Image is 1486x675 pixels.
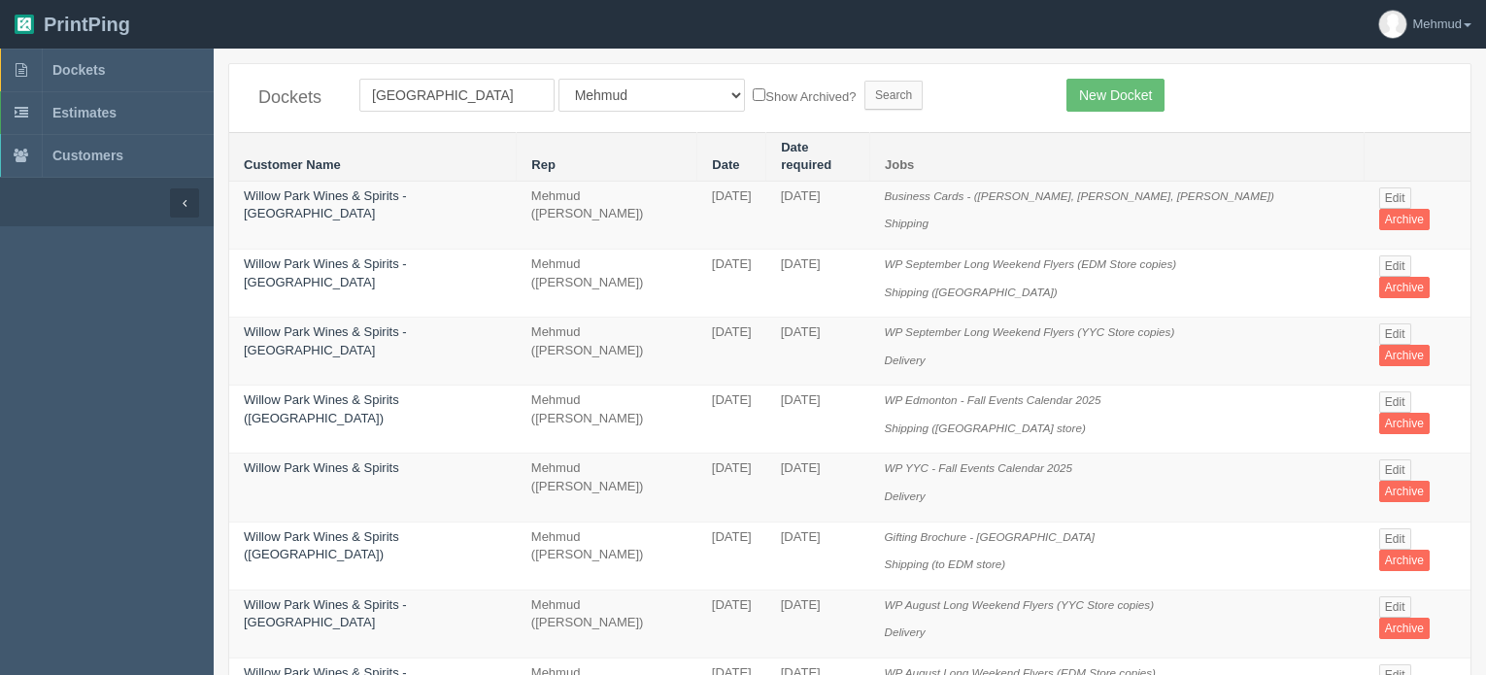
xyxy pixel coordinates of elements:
span: Customers [52,148,123,163]
input: Search [864,81,923,110]
td: Mehmud ([PERSON_NAME]) [517,386,697,454]
td: [DATE] [697,454,766,522]
td: [DATE] [697,522,766,590]
img: avatar_default-7531ab5dedf162e01f1e0bb0964e6a185e93c5c22dfe317fb01d7f8cd2b1632c.jpg [1379,11,1406,38]
a: Edit [1379,323,1411,345]
td: Mehmud ([PERSON_NAME]) [517,181,697,249]
a: Edit [1379,596,1411,618]
td: Mehmud ([PERSON_NAME]) [517,318,697,386]
a: Edit [1379,187,1411,209]
a: Willow Park Wines & Spirits ([GEOGRAPHIC_DATA]) [244,529,399,562]
i: WP August Long Weekend Flyers (YYC Store copies) [884,598,1154,611]
a: Edit [1379,255,1411,277]
span: Dockets [52,62,105,78]
td: Mehmud ([PERSON_NAME]) [517,250,697,318]
td: [DATE] [766,386,870,454]
input: Customer Name [359,79,555,112]
a: Willow Park Wines & Spirits - [GEOGRAPHIC_DATA] [244,256,407,289]
a: Date [712,157,739,172]
input: Show Archived? [753,88,765,101]
td: [DATE] [766,522,870,590]
a: Willow Park Wines & Spirits [244,460,399,475]
a: Archive [1379,550,1430,571]
td: Mehmud ([PERSON_NAME]) [517,590,697,658]
td: [DATE] [697,181,766,249]
h4: Dockets [258,88,330,108]
a: Edit [1379,528,1411,550]
td: [DATE] [697,318,766,386]
i: Business Cards - ([PERSON_NAME], [PERSON_NAME], [PERSON_NAME]) [884,189,1273,202]
td: [DATE] [766,250,870,318]
a: Archive [1379,618,1430,639]
a: Willow Park Wines & Spirits - [GEOGRAPHIC_DATA] [244,597,407,630]
i: WP September Long Weekend Flyers (YYC Store copies) [884,325,1174,338]
td: Mehmud ([PERSON_NAME]) [517,522,697,590]
label: Show Archived? [753,84,856,107]
td: [DATE] [766,454,870,522]
td: [DATE] [697,386,766,454]
i: Shipping [884,217,929,229]
td: [DATE] [697,590,766,658]
a: Customer Name [244,157,341,172]
td: [DATE] [766,590,870,658]
td: [DATE] [697,250,766,318]
a: Archive [1379,209,1430,230]
i: Delivery [884,489,925,502]
i: WP September Long Weekend Flyers (EDM Store copies) [884,257,1176,270]
img: logo-3e63b451c926e2ac314895c53de4908e5d424f24456219fb08d385ab2e579770.png [15,15,34,34]
a: Willow Park Wines & Spirits - [GEOGRAPHIC_DATA] [244,188,407,221]
a: New Docket [1066,79,1165,112]
a: Archive [1379,345,1430,366]
span: Estimates [52,105,117,120]
i: Gifting Brochure - [GEOGRAPHIC_DATA] [884,530,1095,543]
i: Delivery [884,354,925,366]
i: WP Edmonton - Fall Events Calendar 2025 [884,393,1100,406]
i: Delivery [884,625,925,638]
i: Shipping (to EDM store) [884,557,1005,570]
i: WP YYC - Fall Events Calendar 2025 [884,461,1072,474]
a: Archive [1379,481,1430,502]
a: Archive [1379,277,1430,298]
a: Rep [531,157,556,172]
td: Mehmud ([PERSON_NAME]) [517,454,697,522]
a: Archive [1379,413,1430,434]
th: Jobs [869,132,1364,181]
a: Date required [781,140,831,173]
a: Edit [1379,391,1411,413]
a: Willow Park Wines & Spirits - [GEOGRAPHIC_DATA] [244,324,407,357]
td: [DATE] [766,181,870,249]
a: Willow Park Wines & Spirits ([GEOGRAPHIC_DATA]) [244,392,399,425]
i: Shipping ([GEOGRAPHIC_DATA]) [884,286,1057,298]
td: [DATE] [766,318,870,386]
i: Shipping ([GEOGRAPHIC_DATA] store) [884,422,1085,434]
a: Edit [1379,459,1411,481]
